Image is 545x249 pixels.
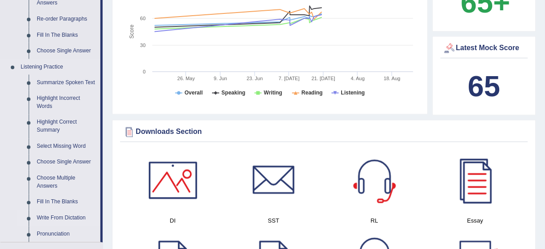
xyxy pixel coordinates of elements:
[221,90,245,96] tspan: Speaking
[228,216,320,226] h4: SST
[185,90,203,96] tspan: Overall
[17,59,100,75] a: Listening Practice
[33,27,100,43] a: Fill In The Blanks
[264,90,282,96] tspan: Writing
[129,25,135,39] tspan: Score
[33,43,100,59] a: Choose Single Answer
[140,16,146,21] text: 60
[140,43,146,48] text: 30
[33,75,100,91] a: Summarize Spoken Text
[33,171,100,194] a: Choose Multiple Answers
[279,76,300,81] tspan: 7. [DATE]
[177,76,195,81] tspan: 26. May
[329,216,420,226] h4: RL
[122,125,526,139] div: Downloads Section
[384,76,400,81] tspan: 18. Aug
[143,69,146,74] text: 0
[341,90,365,96] tspan: Listening
[33,227,100,243] a: Pronunciation
[33,139,100,155] a: Select Missing Word
[247,76,263,81] tspan: 23. Jun
[468,70,500,103] b: 65
[429,216,521,226] h4: Essay
[33,155,100,171] a: Choose Single Answer
[33,91,100,115] a: Highlight Incorrect Words
[311,76,335,81] tspan: 21. [DATE]
[302,90,323,96] tspan: Reading
[33,11,100,27] a: Re-order Paragraphs
[33,210,100,227] a: Write From Dictation
[33,115,100,138] a: Highlight Correct Summary
[351,76,365,81] tspan: 4. Aug
[443,42,526,55] div: Latest Mock Score
[127,216,219,226] h4: DI
[33,194,100,210] a: Fill In The Blanks
[214,76,227,81] tspan: 9. Jun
